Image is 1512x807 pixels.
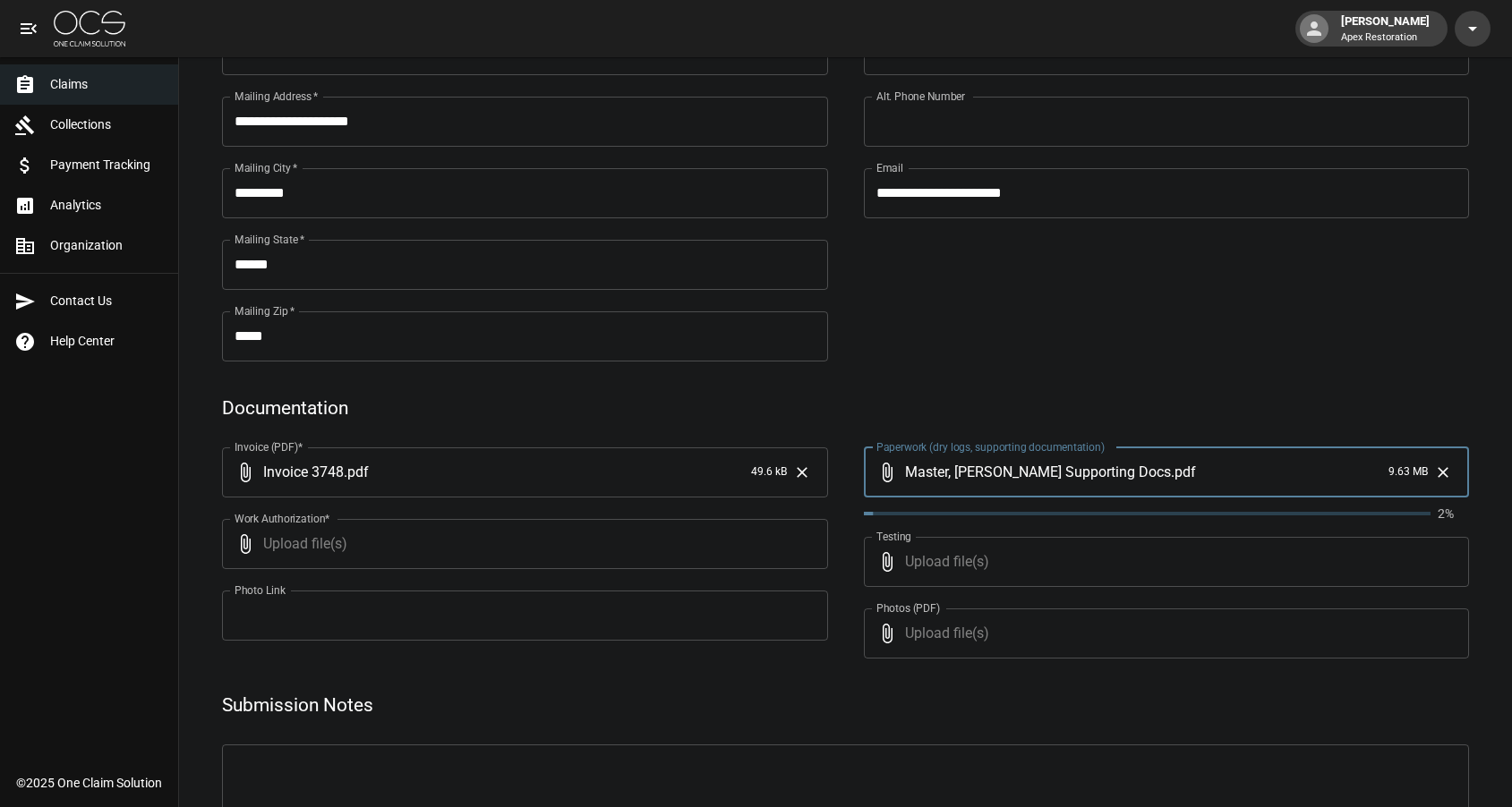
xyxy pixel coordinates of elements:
[876,160,903,175] label: Email
[1388,463,1428,481] span: 9.63 MB
[751,463,787,481] span: 49.6 kB
[54,11,125,47] img: ocs-logo-white-transparent.png
[50,75,164,94] span: Claims
[50,292,164,310] span: Contact Us
[235,582,286,598] label: Photo Link
[50,115,164,134] span: Collections
[905,462,1171,482] span: Master, [PERSON_NAME] Supporting Docs
[905,537,1422,587] span: Upload file(s)
[50,196,164,215] span: Analytics
[16,774,162,792] div: © 2025 One Claim Solution
[235,439,303,454] label: Invoice (PDF)*
[11,11,47,47] button: open drawer
[1334,13,1437,45] div: [PERSON_NAME]
[1438,505,1469,522] p: 2%
[235,511,330,526] label: Work Authorization*
[263,462,344,482] span: Invoice 3748
[876,600,940,616] label: Photos (PDF)
[876,439,1105,454] label: Paperwork (dry logs, supporting documentation)
[235,232,304,247] label: Mailing State
[50,156,164,174] span: Payment Tracking
[344,462,369,482] span: . pdf
[876,89,965,104] label: Alt. Phone Number
[50,236,164,255] span: Organization
[876,529,911,544] label: Testing
[905,608,1422,658] span: Upload file(s)
[235,89,318,104] label: Mailing Address
[50,332,164,351] span: Help Center
[789,459,816,486] button: Clear
[1341,30,1430,46] p: Apex Restoration
[263,519,780,569] span: Upload file(s)
[235,160,298,175] label: Mailing City
[1430,459,1456,486] button: Clear
[235,303,295,319] label: Mailing Zip
[1171,462,1196,482] span: . pdf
